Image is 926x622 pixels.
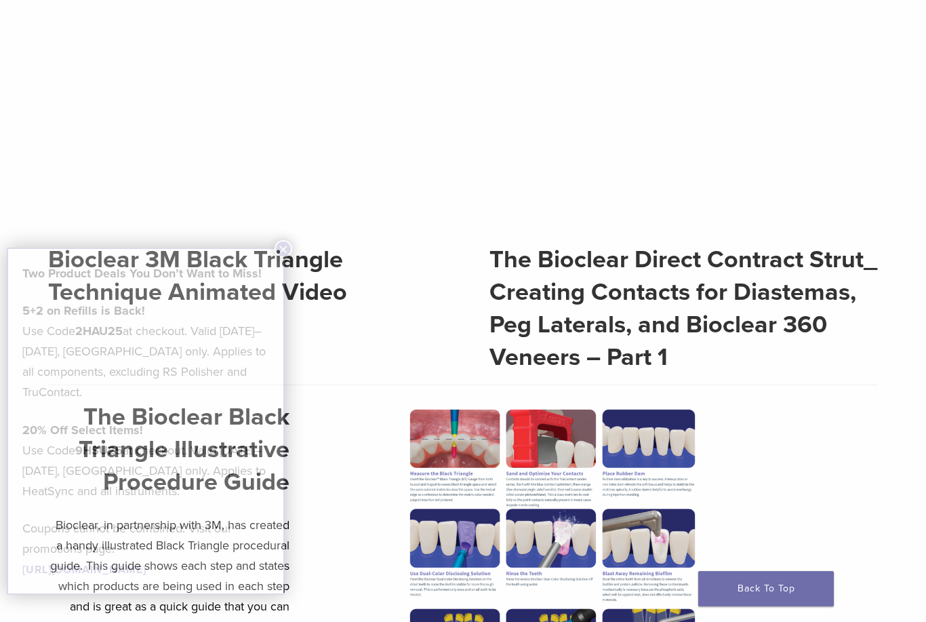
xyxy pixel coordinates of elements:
[489,244,879,374] h2: The Bioclear Direct Contract Strut_ Creating Contacts for Diastemas, Peg Laterals, and Bioclear 3...
[489,9,879,228] iframe: The Bioclear Direct Contract Strut: Creating Contacts for Diastemas, Peg Laterals, and Bioclear 3...
[22,423,143,438] strong: 20% Off Select Items!
[698,571,834,606] a: Back To Top
[275,240,292,258] button: Close
[48,9,437,228] iframe: 4 - Bioclear 3M Black Triangle Technique Animated Video
[22,266,262,281] strong: Two Product Deals You Don’t Want to Miss!
[75,443,123,458] strong: 9HSU25
[22,563,146,577] a: [URL][DOMAIN_NAME]
[75,324,123,338] strong: 2HAU25
[22,300,269,402] p: Use Code at checkout. Valid [DATE]–[DATE], [GEOGRAPHIC_DATA] only. Applies to all components, exc...
[22,303,145,318] strong: 5+2 on Refills is Back!
[48,244,437,309] h2: Bioclear 3M Black Triangle Technique Animated Video
[22,518,269,579] p: Coupons cannot be combined. Visit our promotions page:
[22,420,269,501] p: Use Code at checkout. Valid [DATE]–[DATE], [GEOGRAPHIC_DATA] only. Applies to HeatSync and all in...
